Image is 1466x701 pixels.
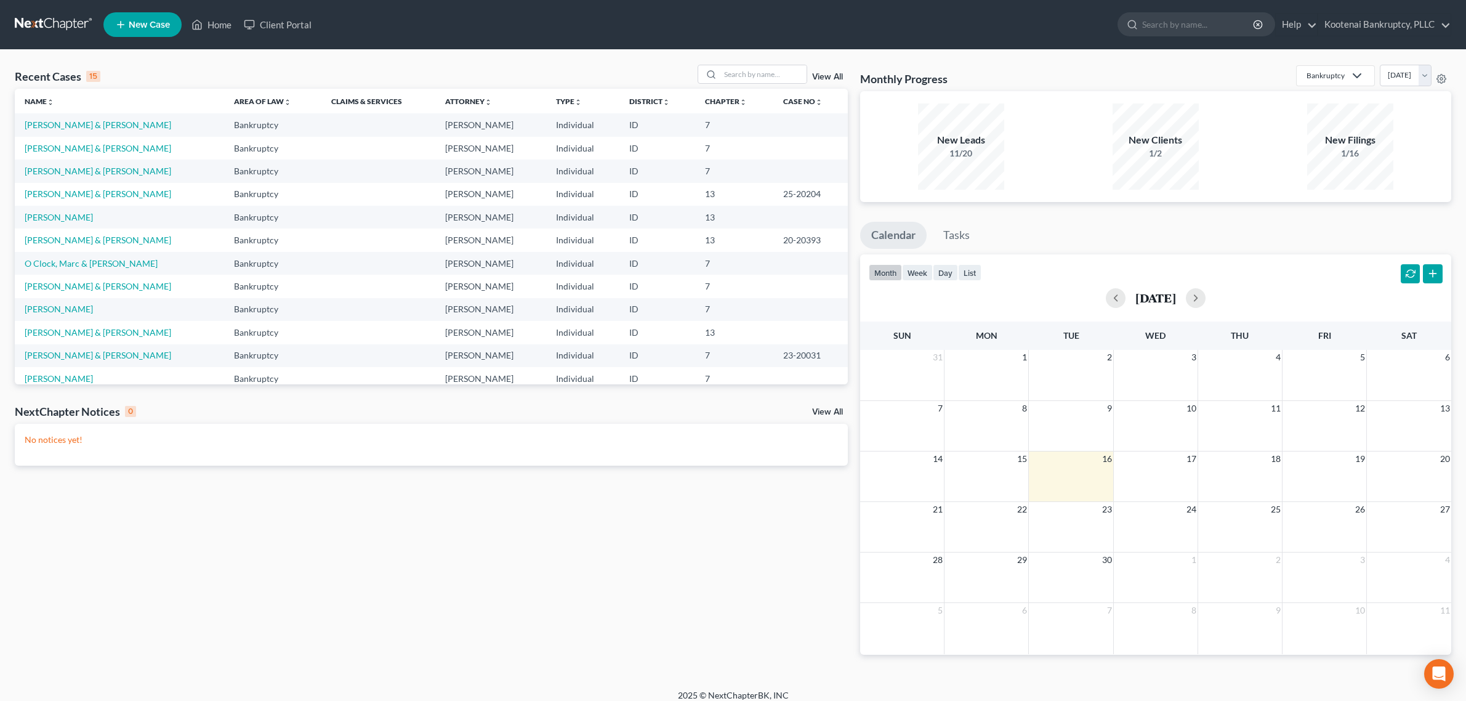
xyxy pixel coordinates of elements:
span: 19 [1354,452,1366,466]
span: 14 [932,452,944,466]
span: 2 [1106,350,1113,365]
td: ID [619,206,696,229]
h3: Monthly Progress [860,71,948,86]
a: [PERSON_NAME] [25,212,93,222]
a: [PERSON_NAME] & [PERSON_NAME] [25,166,171,176]
span: 9 [1106,401,1113,416]
h2: [DATE] [1135,291,1176,304]
td: ID [619,367,696,390]
span: 8 [1190,603,1198,618]
button: month [869,264,902,281]
span: 23 [1101,502,1113,517]
span: 20 [1439,452,1451,466]
span: 16 [1101,452,1113,466]
i: unfold_more [284,99,291,106]
span: Tue [1063,330,1079,341]
span: 28 [932,553,944,567]
span: 13 [1439,401,1451,416]
span: 26 [1354,502,1366,517]
td: Individual [546,183,619,206]
td: [PERSON_NAME] [435,183,546,206]
td: Individual [546,275,619,298]
td: 13 [695,321,773,344]
td: 20-20393 [773,229,848,251]
a: [PERSON_NAME] & [PERSON_NAME] [25,143,171,153]
td: ID [619,321,696,344]
td: [PERSON_NAME] [435,275,546,298]
span: 1 [1021,350,1028,365]
td: Individual [546,367,619,390]
i: unfold_more [739,99,747,106]
a: [PERSON_NAME] & [PERSON_NAME] [25,350,171,360]
div: 15 [86,71,100,82]
input: Search by name... [720,65,807,83]
td: ID [619,229,696,251]
div: Open Intercom Messenger [1424,659,1454,689]
span: 5 [936,603,944,618]
td: ID [619,275,696,298]
a: Districtunfold_more [629,97,670,106]
span: Wed [1145,330,1166,341]
td: [PERSON_NAME] [435,252,546,275]
span: 29 [1016,553,1028,567]
span: 9 [1275,603,1282,618]
span: 10 [1185,401,1198,416]
td: ID [619,298,696,321]
span: 15 [1016,452,1028,466]
td: Individual [546,137,619,160]
span: 11 [1439,603,1451,618]
span: 24 [1185,502,1198,517]
td: Bankruptcy [224,229,321,251]
a: Help [1276,14,1317,36]
div: 1/2 [1113,147,1199,160]
span: 3 [1359,553,1366,567]
td: ID [619,183,696,206]
td: Bankruptcy [224,252,321,275]
span: 12 [1354,401,1366,416]
td: ID [619,252,696,275]
span: 3 [1190,350,1198,365]
div: NextChapter Notices [15,404,136,419]
td: ID [619,137,696,160]
a: Area of Lawunfold_more [234,97,291,106]
td: Individual [546,113,619,136]
span: 31 [932,350,944,365]
span: 6 [1021,603,1028,618]
div: 0 [125,406,136,417]
td: 13 [695,183,773,206]
td: Individual [546,344,619,367]
div: New Clients [1113,133,1199,147]
span: Thu [1231,330,1249,341]
span: 4 [1444,553,1451,567]
td: Bankruptcy [224,137,321,160]
span: 2 [1275,553,1282,567]
span: 22 [1016,502,1028,517]
span: 1 [1190,553,1198,567]
span: 21 [932,502,944,517]
td: [PERSON_NAME] [435,229,546,251]
td: Individual [546,206,619,229]
span: 10 [1354,603,1366,618]
td: 7 [695,344,773,367]
td: Individual [546,252,619,275]
td: [PERSON_NAME] [435,298,546,321]
span: 30 [1101,553,1113,567]
span: Fri [1318,330,1331,341]
a: Home [185,14,238,36]
span: New Case [129,20,170,30]
td: 7 [695,275,773,298]
a: [PERSON_NAME] & [PERSON_NAME] [25,235,171,245]
span: 7 [1106,603,1113,618]
a: Kootenai Bankruptcy, PLLC [1318,14,1451,36]
span: 7 [936,401,944,416]
td: 7 [695,137,773,160]
span: 4 [1275,350,1282,365]
a: Attorneyunfold_more [445,97,492,106]
td: Bankruptcy [224,367,321,390]
td: 7 [695,113,773,136]
div: New Leads [918,133,1004,147]
td: 7 [695,252,773,275]
a: View All [812,408,843,416]
a: [PERSON_NAME] & [PERSON_NAME] [25,188,171,199]
button: list [958,264,981,281]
